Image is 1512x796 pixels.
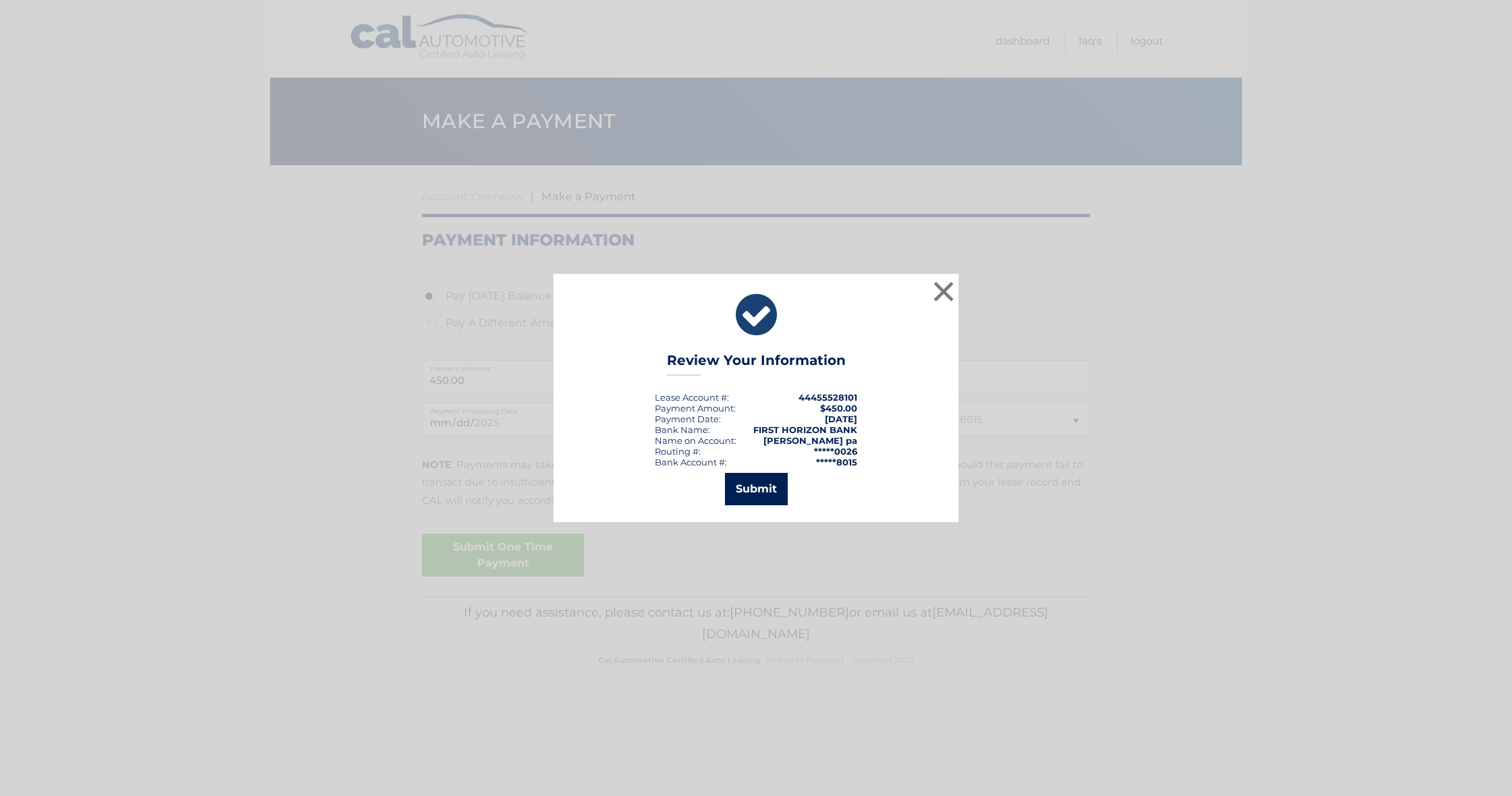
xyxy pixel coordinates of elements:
div: Bank Name: [655,424,710,435]
div: Lease Account #: [655,392,729,403]
strong: FIRST HORIZON BANK [753,424,857,435]
div: Routing #: [655,446,701,457]
div: : [655,414,721,424]
span: $450.00 [820,403,857,414]
h3: Review Your Information [667,352,846,376]
button: × [930,278,957,305]
div: Bank Account #: [655,457,727,467]
button: Submit [725,473,788,505]
span: [DATE] [825,414,857,424]
span: Payment Date [655,414,719,424]
div: Name on Account: [655,435,736,446]
strong: [PERSON_NAME] pa [763,435,857,446]
strong: 44455528101 [799,392,857,403]
div: Payment Amount: [655,403,736,414]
